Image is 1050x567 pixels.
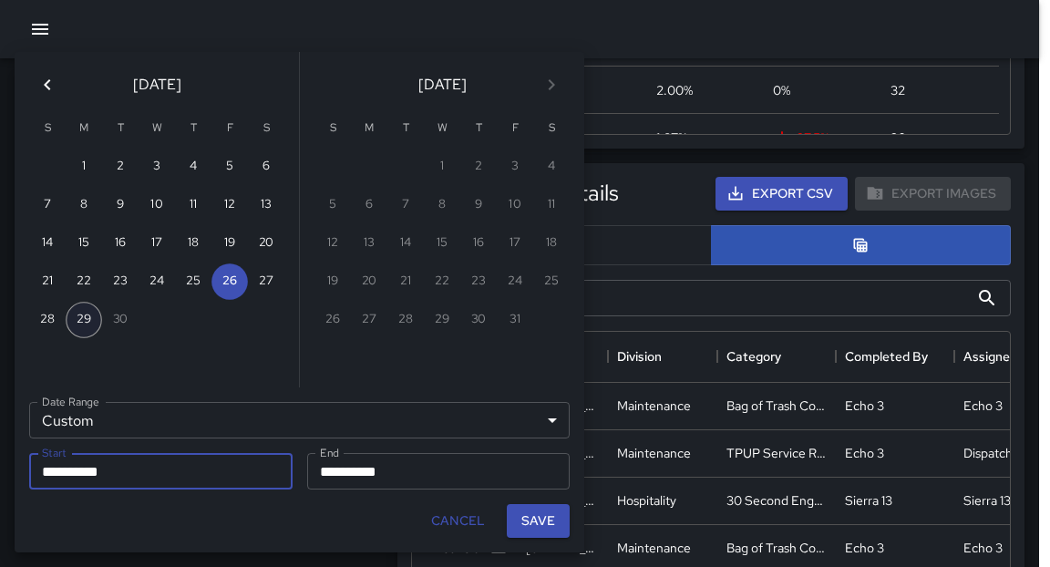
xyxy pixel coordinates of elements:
button: 27 [248,263,284,300]
span: Sunday [316,110,349,147]
button: 18 [175,225,211,262]
span: Monday [353,110,386,147]
span: Monday [67,110,100,147]
button: 2 [102,149,139,185]
button: 26 [211,263,248,300]
span: Thursday [462,110,495,147]
span: Thursday [177,110,210,147]
button: 10 [139,187,175,223]
span: Tuesday [104,110,137,147]
span: [DATE] [133,72,181,98]
div: Custom [29,402,570,438]
span: Saturday [535,110,568,147]
button: 28 [29,302,66,338]
button: Cancel [424,504,492,538]
button: 4 [175,149,211,185]
button: 12 [211,187,248,223]
span: Sunday [31,110,64,147]
button: 8 [66,187,102,223]
span: Friday [499,110,531,147]
button: 23 [102,263,139,300]
button: 3 [139,149,175,185]
button: Save [507,504,570,538]
button: 20 [248,225,284,262]
button: 17 [139,225,175,262]
button: 25 [175,263,211,300]
span: Tuesday [389,110,422,147]
button: 29 [66,302,102,338]
button: 22 [66,263,102,300]
button: 19 [211,225,248,262]
button: 7 [29,187,66,223]
span: Saturday [250,110,283,147]
span: [DATE] [418,72,467,98]
button: Previous month [29,67,66,103]
span: Wednesday [140,110,173,147]
label: End [320,445,339,460]
button: 24 [139,263,175,300]
button: 16 [102,225,139,262]
button: 14 [29,225,66,262]
button: 6 [248,149,284,185]
button: 13 [248,187,284,223]
button: 21 [29,263,66,300]
button: 11 [175,187,211,223]
label: Start [42,445,67,460]
button: 5 [211,149,248,185]
span: Wednesday [426,110,458,147]
label: Date Range [42,394,99,409]
button: 9 [102,187,139,223]
button: 15 [66,225,102,262]
button: 1 [66,149,102,185]
span: Friday [213,110,246,147]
